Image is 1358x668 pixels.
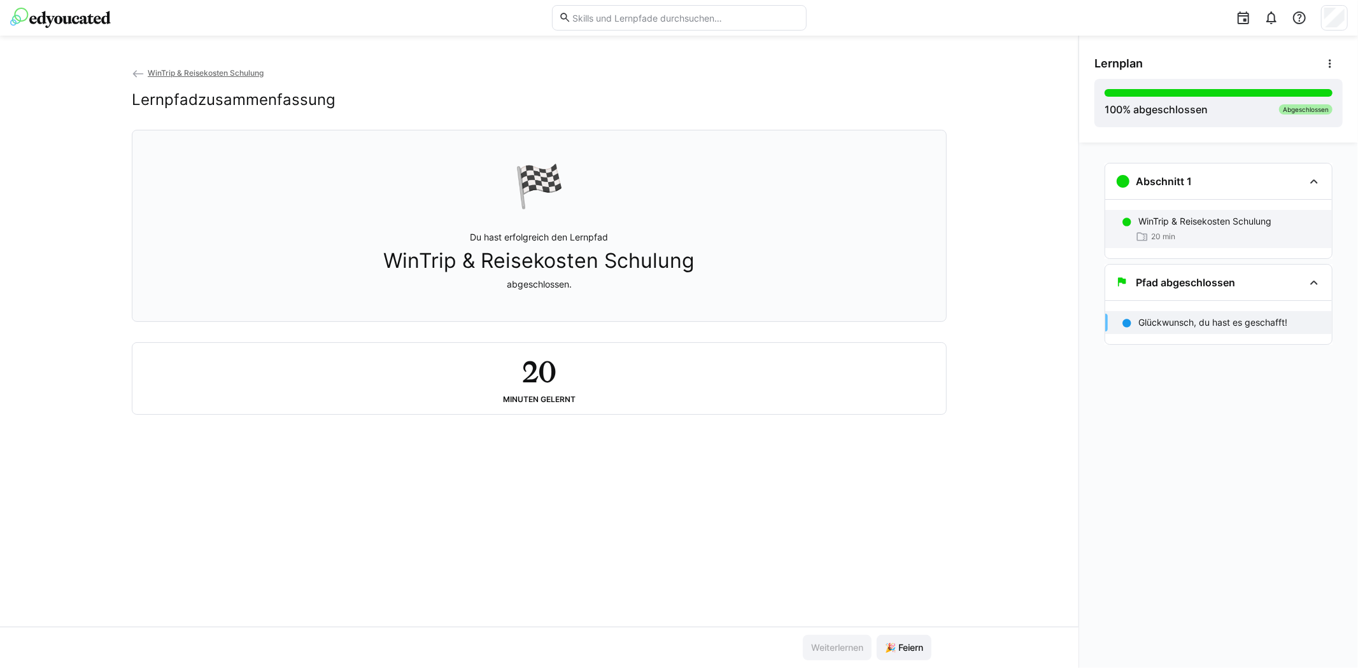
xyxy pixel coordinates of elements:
span: WinTrip & Reisekosten Schulung [384,249,695,273]
a: WinTrip & Reisekosten Schulung [132,68,264,78]
h2: 20 [522,353,556,390]
p: Du hast erfolgreich den Lernpfad abgeschlossen. [384,231,695,291]
span: 🎉 Feiern [883,641,925,654]
h3: Abschnitt 1 [1136,175,1192,188]
h3: Pfad abgeschlossen [1136,276,1235,289]
div: 🏁 [514,161,565,211]
input: Skills und Lernpfade durchsuchen… [571,12,799,24]
div: Minuten gelernt [503,395,576,404]
span: Lernplan [1094,57,1143,71]
span: Weiterlernen [809,641,865,654]
span: 20 min [1151,232,1175,242]
button: 🎉 Feiern [877,635,931,660]
p: WinTrip & Reisekosten Schulung [1138,215,1271,228]
div: % abgeschlossen [1105,102,1208,117]
h2: Lernpfadzusammenfassung [132,90,336,109]
span: WinTrip & Reisekosten Schulung [148,68,264,78]
span: 100 [1105,103,1122,116]
p: Glückwunsch, du hast es geschafft! [1138,316,1287,329]
div: Abgeschlossen [1279,104,1333,115]
button: Weiterlernen [803,635,872,660]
